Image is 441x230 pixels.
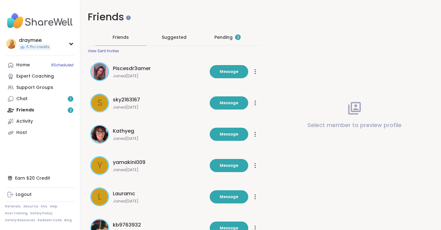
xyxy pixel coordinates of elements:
[91,126,108,143] img: Kathyeg
[220,100,238,106] span: Message
[210,128,248,141] button: Message
[51,63,73,68] span: 8 Scheduled
[113,190,135,197] span: Lauramc
[237,35,239,40] span: 2
[210,65,248,78] button: Message
[5,211,28,216] a: Host Training
[88,49,119,54] div: View Sent Invites
[16,118,33,125] div: Activity
[16,96,28,102] div: Chat
[50,204,57,209] a: Help
[16,192,32,198] div: Logout
[5,82,75,93] a: Support Groups
[214,34,241,40] div: Pending
[19,37,51,44] div: draymee
[5,71,75,82] a: Expert Coaching
[88,10,261,24] h1: Friends
[126,15,131,20] iframe: Spotlight
[113,159,145,166] span: yamakini009
[113,167,206,172] span: Joined [DATE]
[307,121,402,130] p: Select member to preview profile
[5,172,75,184] div: Earn $20 Credit
[5,218,35,222] a: Safety Resources
[113,127,134,135] span: Kathyeg
[16,62,30,68] div: Home
[6,39,16,49] img: draymee
[220,163,238,168] span: Message
[113,199,206,204] span: Joined [DATE]
[220,131,238,137] span: Message
[210,159,248,172] button: Message
[113,105,206,110] span: Joined [DATE]
[64,218,72,222] a: Blog
[113,136,206,141] span: Joined [DATE]
[38,218,62,222] a: Redeem Code
[98,190,102,203] span: L
[5,10,75,32] img: ShareWell Nav Logo
[220,69,238,74] span: Message
[26,44,50,50] span: 5 Pro credits
[91,63,108,80] img: Piscesdr3amer
[210,96,248,110] button: Message
[5,59,75,71] a: Home8Scheduled
[5,127,75,138] a: Host
[30,211,52,216] a: Safety Policy
[41,204,47,209] a: FAQ
[113,65,151,72] span: Piscesdr3amer
[5,93,75,105] a: Chat1
[23,204,38,209] a: About Us
[5,189,75,200] a: Logout
[5,204,21,209] a: Referrals
[113,96,140,104] span: sky2163167
[113,74,206,79] span: Joined [DATE]
[16,73,54,79] div: Expert Coaching
[97,96,102,110] span: s
[162,34,186,40] span: Suggested
[5,116,75,127] a: Activity
[16,84,53,91] div: Support Groups
[97,159,102,172] span: y
[220,194,238,200] span: Message
[16,130,27,136] div: Host
[113,221,141,229] span: kb9763932
[210,190,248,203] button: Message
[70,96,71,102] span: 1
[113,34,129,40] span: Friends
